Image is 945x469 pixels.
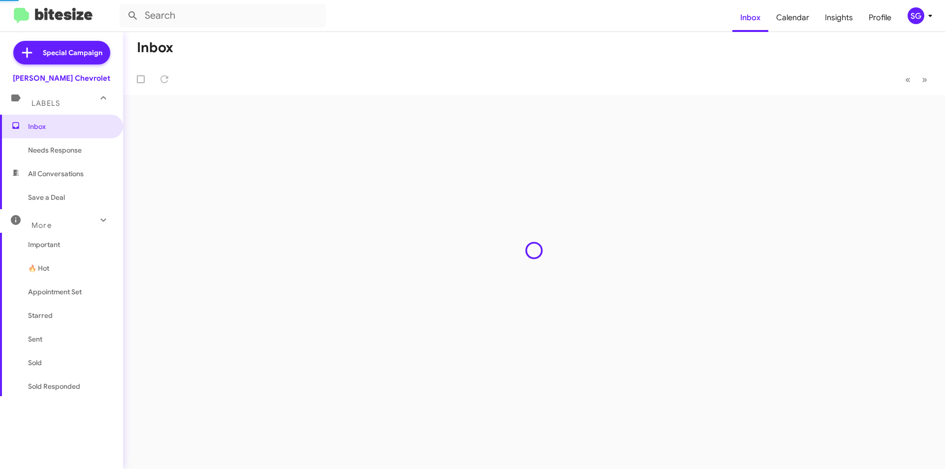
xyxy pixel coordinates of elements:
span: More [31,221,52,230]
span: « [905,73,911,86]
a: Calendar [768,3,817,32]
span: Labels [31,99,60,108]
div: SG [908,7,924,24]
span: Save a Deal [28,192,65,202]
span: All Conversations [28,169,84,179]
a: Special Campaign [13,41,110,64]
span: Important [28,240,112,250]
span: Special Campaign [43,48,102,58]
span: Starred [28,311,53,320]
span: » [922,73,927,86]
button: Next [916,69,933,90]
h1: Inbox [137,40,173,56]
span: Sold Responded [28,381,80,391]
a: Inbox [732,3,768,32]
span: Sent [28,334,42,344]
button: Previous [899,69,916,90]
nav: Page navigation example [900,69,933,90]
a: Insights [817,3,861,32]
a: Profile [861,3,899,32]
span: Inbox [28,122,112,131]
span: 🔥 Hot [28,263,49,273]
span: Sold [28,358,42,368]
button: SG [899,7,934,24]
div: [PERSON_NAME] Chevrolet [13,73,110,83]
input: Search [119,4,326,28]
span: Needs Response [28,145,112,155]
span: Appointment Set [28,287,82,297]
